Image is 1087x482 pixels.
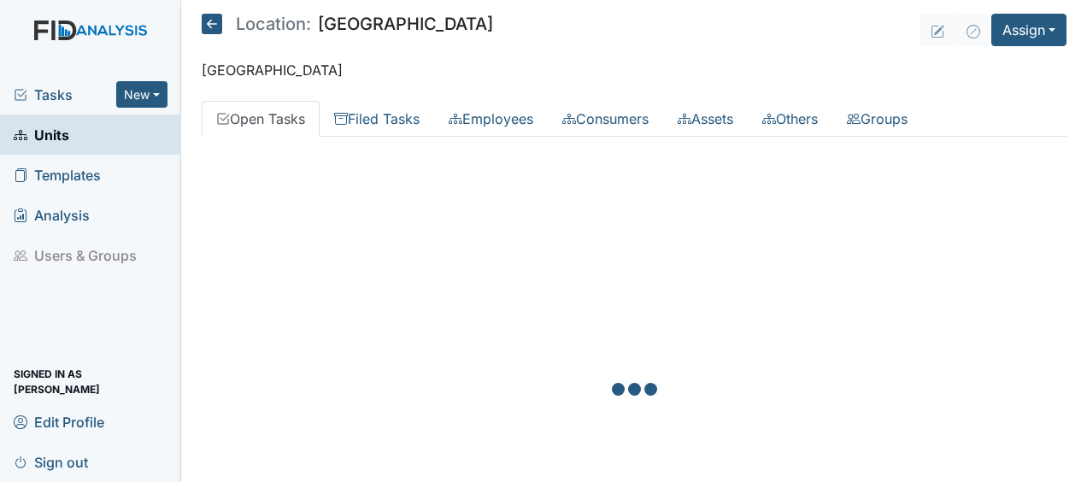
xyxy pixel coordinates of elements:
[434,101,548,137] a: Employees
[991,14,1066,46] button: Assign
[14,162,101,188] span: Templates
[548,101,663,137] a: Consumers
[14,449,88,475] span: Sign out
[202,60,1066,80] p: [GEOGRAPHIC_DATA]
[14,85,116,105] a: Tasks
[832,101,922,137] a: Groups
[14,368,167,395] span: Signed in as [PERSON_NAME]
[14,202,90,228] span: Analysis
[202,14,493,34] h5: [GEOGRAPHIC_DATA]
[663,101,748,137] a: Assets
[320,101,434,137] a: Filed Tasks
[202,101,320,137] a: Open Tasks
[236,15,311,32] span: Location:
[748,101,832,137] a: Others
[116,81,167,108] button: New
[14,409,104,435] span: Edit Profile
[14,121,69,148] span: Units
